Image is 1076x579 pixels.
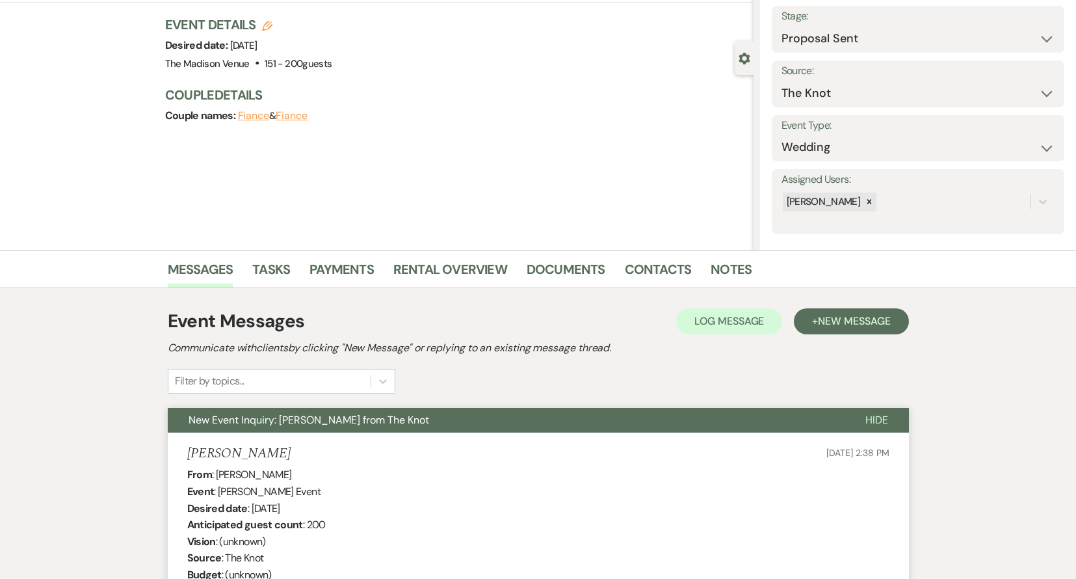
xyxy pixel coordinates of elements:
label: Source: [781,62,1055,81]
button: Log Message [676,308,782,334]
span: Couple names: [165,109,238,122]
button: Close lead details [739,51,750,64]
b: Anticipated guest count [187,518,303,532]
div: Filter by topics... [175,373,244,389]
b: Event [187,485,215,498]
button: Fiance [238,111,270,121]
h2: Communicate with clients by clicking "New Message" or replying to an existing message thread. [168,340,909,356]
span: [DATE] [230,39,257,52]
h3: Couple Details [165,86,741,104]
a: Messages [168,259,233,288]
div: [PERSON_NAME] [783,193,863,211]
a: Tasks [252,259,290,288]
button: New Event Inquiry: [PERSON_NAME] from The Knot [168,408,845,433]
span: Hide [865,413,888,427]
a: Notes [711,259,752,288]
span: 151 - 200 guests [265,57,332,70]
label: Event Type: [781,116,1055,135]
b: Desired date [187,502,248,515]
a: Contacts [625,259,692,288]
span: [DATE] 2:38 PM [826,447,889,459]
a: Documents [527,259,605,288]
span: Log Message [694,314,764,328]
span: The Madison Venue [165,57,250,70]
button: Hide [845,408,909,433]
b: From [187,468,212,481]
button: Fiance [276,111,308,121]
span: Desired date: [165,38,230,52]
h1: Event Messages [168,308,305,335]
span: New Event Inquiry: [PERSON_NAME] from The Knot [189,413,429,427]
b: Vision [187,535,216,548]
a: Rental Overview [393,259,507,288]
h3: Event Details [165,16,332,34]
a: Payments [309,259,374,288]
label: Stage: [781,7,1055,26]
span: New Message [818,314,890,328]
label: Assigned Users: [781,170,1055,189]
h5: [PERSON_NAME] [187,446,291,462]
b: Source [187,551,222,565]
button: +New Message [794,308,908,334]
span: & [238,109,308,122]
